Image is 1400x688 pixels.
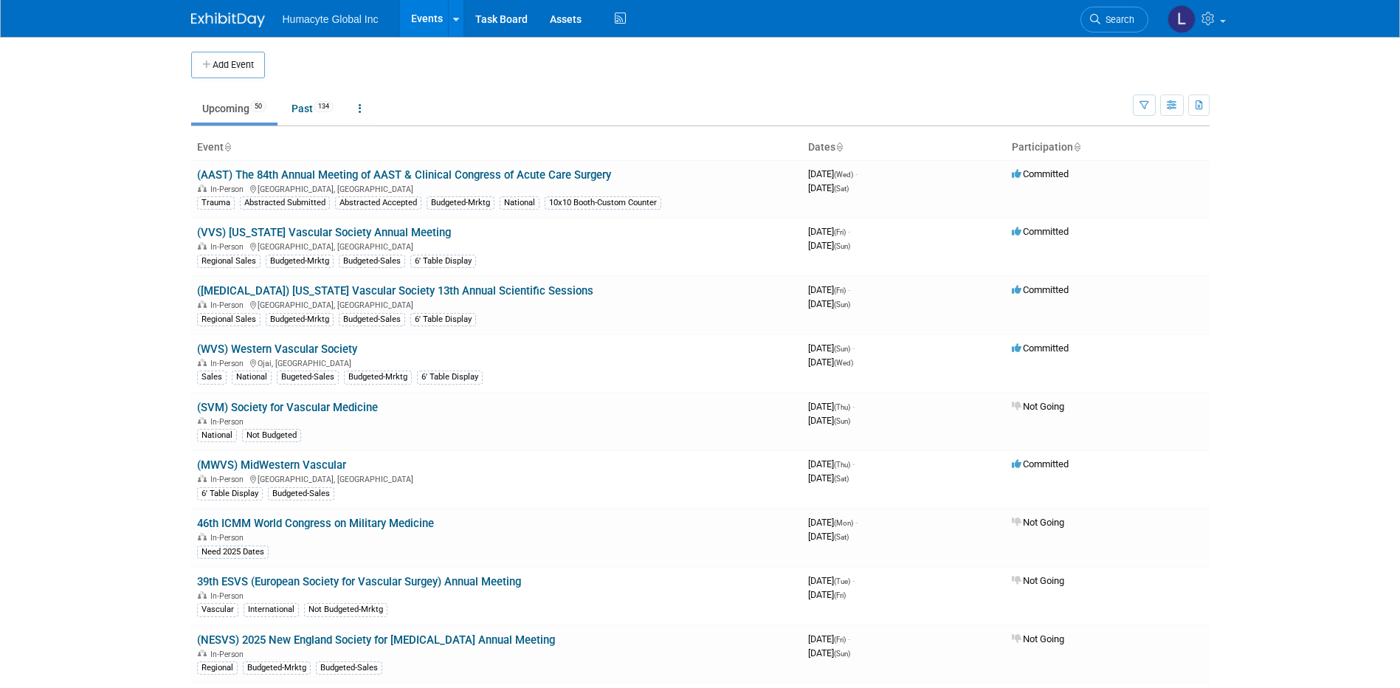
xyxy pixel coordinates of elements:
[834,591,846,599] span: (Fri)
[808,240,850,251] span: [DATE]
[198,533,207,540] img: In-Person Event
[1012,284,1069,295] span: Committed
[808,182,849,193] span: [DATE]
[197,182,796,194] div: [GEOGRAPHIC_DATA], [GEOGRAPHIC_DATA]
[191,52,265,78] button: Add Event
[1006,135,1210,160] th: Participation
[410,313,476,326] div: 6' Table Display
[191,94,277,123] a: Upcoming50
[848,284,850,295] span: -
[545,196,661,210] div: 10x10 Booth-Custom Counter
[197,661,238,675] div: Regional
[417,371,483,384] div: 6' Table Display
[808,357,853,368] span: [DATE]
[848,633,850,644] span: -
[1012,633,1064,644] span: Not Going
[197,255,261,268] div: Regional Sales
[210,591,248,601] span: In-Person
[316,661,382,675] div: Budgeted-Sales
[1012,168,1069,179] span: Committed
[198,185,207,192] img: In-Person Event
[808,284,850,295] span: [DATE]
[197,371,227,384] div: Sales
[210,417,248,427] span: In-Person
[834,403,850,411] span: (Thu)
[198,417,207,424] img: In-Person Event
[834,519,853,527] span: (Mon)
[808,633,850,644] span: [DATE]
[852,401,855,412] span: -
[848,226,850,237] span: -
[277,371,339,384] div: Bugeted-Sales
[280,94,345,123] a: Past134
[244,603,299,616] div: International
[834,533,849,541] span: (Sat)
[197,240,796,252] div: [GEOGRAPHIC_DATA], [GEOGRAPHIC_DATA]
[427,196,494,210] div: Budgeted-Mrktg
[855,517,858,528] span: -
[210,300,248,310] span: In-Person
[210,475,248,484] span: In-Person
[410,255,476,268] div: 6' Table Display
[1012,401,1064,412] span: Not Going
[210,185,248,194] span: In-Person
[198,300,207,308] img: In-Person Event
[834,228,846,236] span: (Fri)
[834,185,849,193] span: (Sat)
[808,647,850,658] span: [DATE]
[198,650,207,657] img: In-Person Event
[335,196,421,210] div: Abstracted Accepted
[198,359,207,366] img: In-Person Event
[852,343,855,354] span: -
[198,591,207,599] img: In-Person Event
[197,633,555,647] a: (NESVS) 2025 New England Society for [MEDICAL_DATA] Annual Meeting
[197,429,237,442] div: National
[210,242,248,252] span: In-Person
[197,487,263,500] div: 6' Table Display
[197,472,796,484] div: [GEOGRAPHIC_DATA], [GEOGRAPHIC_DATA]
[808,401,855,412] span: [DATE]
[197,458,346,472] a: (MWVS) MidWestern Vascular
[191,13,265,27] img: ExhibitDay
[197,401,378,414] a: (SVM) Society for Vascular Medicine
[834,345,850,353] span: (Sun)
[808,458,855,469] span: [DATE]
[240,196,330,210] div: Abstracted Submitted
[197,226,451,239] a: (VVS) [US_STATE] Vascular Society Annual Meeting
[314,101,334,112] span: 134
[266,255,334,268] div: Budgeted-Mrktg
[210,359,248,368] span: In-Person
[339,255,405,268] div: Budgeted-Sales
[855,168,858,179] span: -
[834,171,853,179] span: (Wed)
[197,357,796,368] div: Ojai, [GEOGRAPHIC_DATA]
[852,458,855,469] span: -
[808,472,849,484] span: [DATE]
[197,546,269,559] div: Need 2025 Dates
[834,475,849,483] span: (Sat)
[1012,343,1069,354] span: Committed
[232,371,272,384] div: National
[268,487,334,500] div: Budgeted-Sales
[266,313,334,326] div: Budgeted-Mrktg
[304,603,387,616] div: Not Budgeted-Mrktg
[808,517,858,528] span: [DATE]
[1073,141,1080,153] a: Sort by Participation Type
[197,284,593,297] a: ([MEDICAL_DATA]) [US_STATE] Vascular Society 13th Annual Scientific Sessions
[197,517,434,530] a: 46th ICMM World Congress on Military Medicine
[808,298,850,309] span: [DATE]
[197,298,796,310] div: [GEOGRAPHIC_DATA], [GEOGRAPHIC_DATA]
[210,533,248,543] span: In-Person
[243,661,311,675] div: Budgeted-Mrktg
[1080,7,1148,32] a: Search
[197,603,238,616] div: Vascular
[808,589,846,600] span: [DATE]
[250,101,266,112] span: 50
[834,461,850,469] span: (Thu)
[210,650,248,659] span: In-Person
[834,636,846,644] span: (Fri)
[198,242,207,250] img: In-Person Event
[344,371,412,384] div: Budgeted-Mrktg
[834,650,850,658] span: (Sun)
[834,300,850,309] span: (Sun)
